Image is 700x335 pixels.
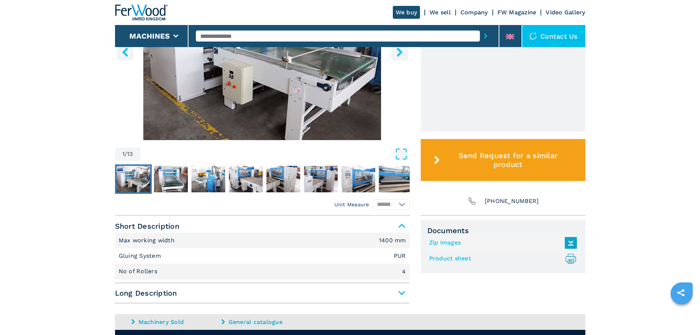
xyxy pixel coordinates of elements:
button: Go to Slide 7 [340,164,377,194]
img: 913ba2697f6719b1354a6d262e4bb592 [304,166,338,192]
a: Company [460,9,488,16]
img: Contact us [530,32,537,40]
span: [PHONE_NUMBER] [485,196,539,206]
nav: Thumbnail Navigation [115,164,410,194]
span: Long Description [115,286,410,300]
span: / [125,151,127,157]
p: No of Rollers [119,267,159,275]
a: Zip Images [429,237,573,249]
em: PUR [394,253,406,259]
span: Documents [427,226,579,235]
img: 0f95a55a7c1865d03e864b9d8a6d272a [341,166,375,192]
button: Open Fullscreen [142,147,408,161]
img: 8a67449454b30e9fd9673694a6528406 [191,166,225,192]
iframe: Chat [669,302,694,329]
a: Product sheet [429,253,573,265]
a: General catalogue [222,318,310,326]
div: Contact us [522,25,585,47]
em: Unit Measure [334,201,369,208]
a: We sell [430,9,451,16]
img: d1fd1094b86d2062707c447c49b07923 [116,166,150,192]
span: Short Description [115,220,410,233]
button: left-button [117,44,133,60]
a: FW Magazine [498,9,536,16]
button: Go to Slide 3 [190,164,227,194]
button: Go to Slide 4 [227,164,264,194]
a: Video Gallery [546,9,585,16]
img: Phone [467,196,477,206]
button: Go to Slide 1 [115,164,152,194]
button: right-button [391,44,408,60]
a: We buy [393,6,420,19]
button: Send Request for a similar product [421,139,585,181]
span: 13 [127,151,133,157]
a: sharethis [672,284,690,302]
button: submit-button [480,28,491,44]
img: d0925e77d6fe43cc3a3a126b66ece703 [154,166,188,192]
button: Go to Slide 6 [302,164,339,194]
button: Go to Slide 5 [265,164,302,194]
em: 4 [402,269,406,275]
p: Gluing System [119,252,163,260]
img: Ferwood [115,4,168,21]
span: Send Request for a similar product [443,151,573,169]
a: Machinery Sold [132,318,220,326]
div: Short Description [115,233,410,279]
button: Go to Slide 8 [377,164,414,194]
img: bc1ecdbb45a530fc2bd7b44fd27a87a1 [266,166,300,192]
p: Max working width [119,236,177,245]
span: 1 [122,151,125,157]
img: af3e127bce3e66b0a467a5a5d7447706 [229,166,263,192]
em: 1400 mm [379,238,406,243]
button: Machines [129,32,170,40]
button: Go to Slide 2 [152,164,189,194]
img: aa5f89f5ac47d723b649ec730cab75f6 [379,166,413,192]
